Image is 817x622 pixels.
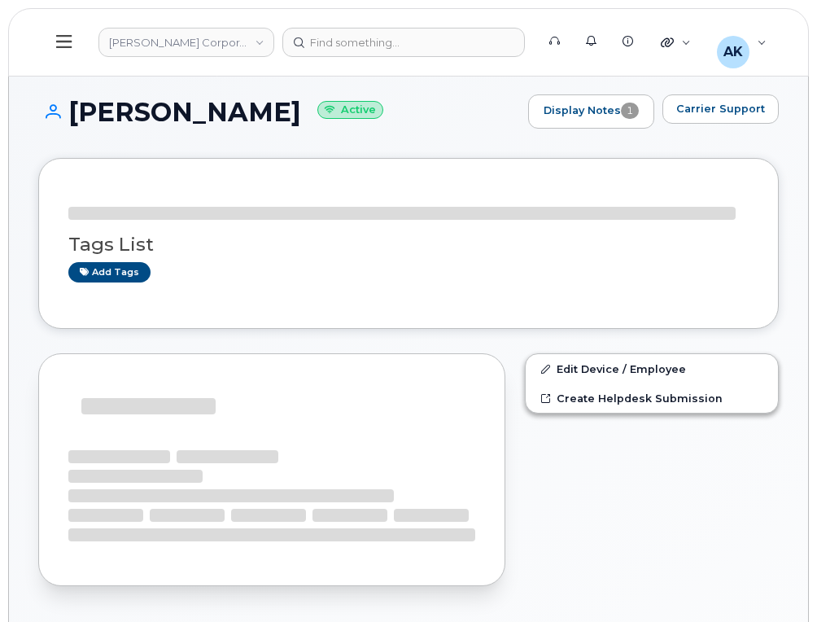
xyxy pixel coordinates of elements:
span: 1 [621,103,639,119]
a: Add tags [68,262,151,283]
small: Active [317,101,383,120]
a: Create Helpdesk Submission [526,383,778,413]
span: Carrier Support [676,101,765,116]
button: Carrier Support [662,94,779,124]
h1: [PERSON_NAME] [38,98,520,126]
h3: Tags List [68,234,749,255]
a: Display Notes1 [528,94,654,129]
a: Edit Device / Employee [526,354,778,383]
